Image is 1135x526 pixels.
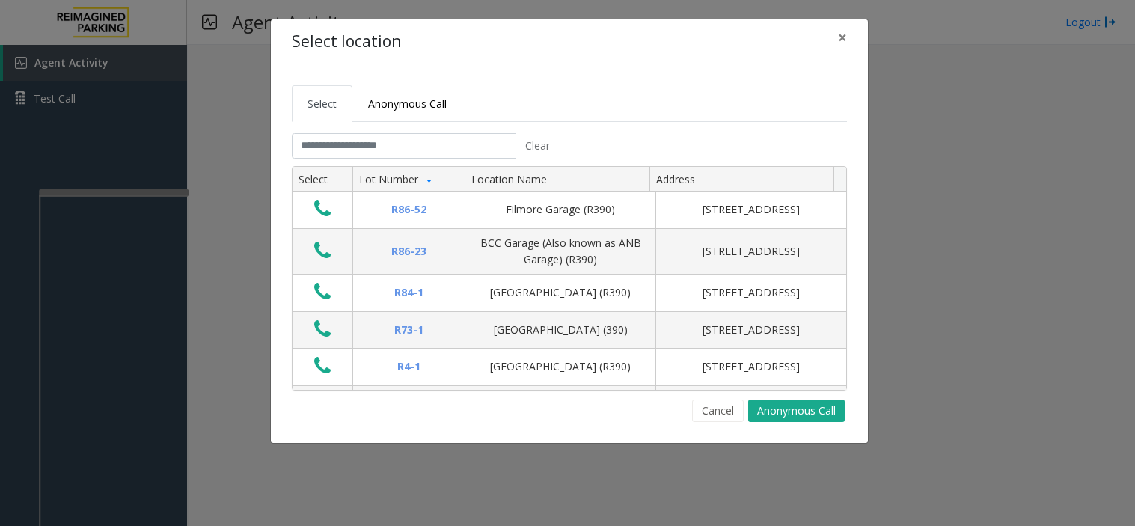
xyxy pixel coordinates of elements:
[474,358,646,375] div: [GEOGRAPHIC_DATA] (R390)
[292,30,401,54] h4: Select location
[474,284,646,301] div: [GEOGRAPHIC_DATA] (R390)
[665,243,837,260] div: [STREET_ADDRESS]
[665,358,837,375] div: [STREET_ADDRESS]
[748,400,845,422] button: Anonymous Call
[516,133,558,159] button: Clear
[423,173,435,185] span: Sortable
[474,322,646,338] div: [GEOGRAPHIC_DATA] (390)
[827,19,857,56] button: Close
[692,400,744,422] button: Cancel
[474,235,646,269] div: BCC Garage (Also known as ANB Garage) (R390)
[293,167,352,192] th: Select
[362,358,456,375] div: R4-1
[368,97,447,111] span: Anonymous Call
[293,167,846,390] div: Data table
[471,172,547,186] span: Location Name
[665,322,837,338] div: [STREET_ADDRESS]
[474,201,646,218] div: Filmore Garage (R390)
[665,201,837,218] div: [STREET_ADDRESS]
[665,284,837,301] div: [STREET_ADDRESS]
[292,85,847,122] ul: Tabs
[656,172,695,186] span: Address
[308,97,337,111] span: Select
[838,27,847,48] span: ×
[362,322,456,338] div: R73-1
[362,243,456,260] div: R86-23
[359,172,418,186] span: Lot Number
[362,201,456,218] div: R86-52
[362,284,456,301] div: R84-1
